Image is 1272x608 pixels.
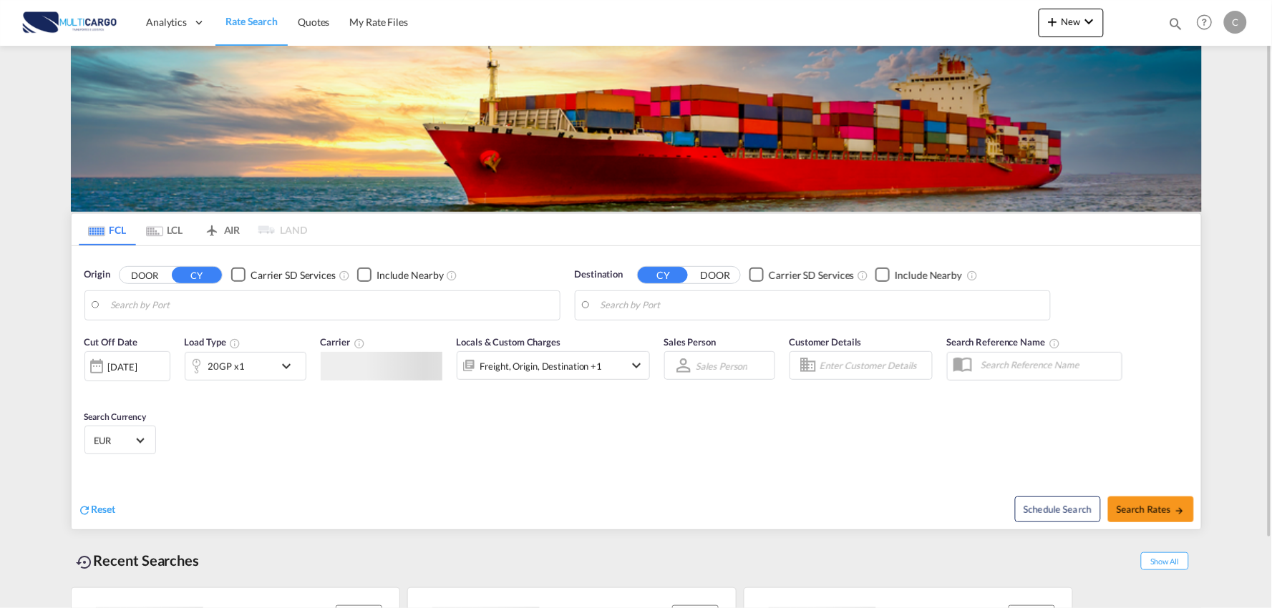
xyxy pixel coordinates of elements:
[84,336,138,348] span: Cut Off Date
[1015,496,1101,522] button: Note: By default Schedule search will only considerorigin ports, destination ports and cut off da...
[1039,9,1104,37] button: icon-plus 400-fgNewicon-chevron-down
[354,338,365,349] md-icon: The selected Trucker/Carrierwill be displayed in the rate results If the rates are from another f...
[225,15,278,27] span: Rate Search
[136,214,193,245] md-tab-item: LCL
[92,430,148,451] md-select: Select Currency: € EUREuro
[172,267,222,283] button: CY
[690,267,740,283] button: DOOR
[185,336,241,348] span: Load Type
[21,6,118,39] img: 82db67801a5411eeacfdbd8acfa81e61.png
[1175,506,1185,516] md-icon: icon-arrow-right
[1117,504,1185,515] span: Search Rates
[193,214,251,245] md-tab-item: AIR
[457,336,561,348] span: Locals & Custom Charges
[146,15,187,29] span: Analytics
[84,351,170,381] div: [DATE]
[321,336,365,348] span: Carrier
[230,338,241,349] md-icon: icon-information-outline
[185,352,306,381] div: 20GP x1icon-chevron-down
[79,214,136,245] md-tab-item: FCL
[110,295,553,316] input: Search by Port
[480,356,603,376] div: Freight Origin Destination Factory Stuffing
[575,268,623,282] span: Destination
[84,380,95,399] md-datepicker: Select
[947,336,1061,348] span: Search Reference Name
[1168,16,1184,31] md-icon: icon-magnify
[1193,10,1224,36] div: Help
[1193,10,1217,34] span: Help
[1224,11,1247,34] div: C
[820,355,928,376] input: Enter Customer Details
[84,411,147,422] span: Search Currency
[1168,16,1184,37] div: icon-magnify
[695,356,749,376] md-select: Sales Person
[628,357,646,374] md-icon: icon-chevron-down
[601,295,1043,316] input: Search by Port
[1081,13,1098,30] md-icon: icon-chevron-down
[72,246,1201,529] div: Origin DOOR CY Checkbox No InkUnchecked: Search for CY (Container Yard) services for all selected...
[377,268,444,283] div: Include Nearby
[92,503,116,515] span: Reset
[79,504,92,516] md-icon: icon-refresh
[251,268,336,283] div: Carrier SD Services
[120,267,170,283] button: DOOR
[1108,496,1194,522] button: Search Ratesicon-arrow-right
[1044,13,1062,30] md-icon: icon-plus 400-fg
[875,268,962,283] md-checkbox: Checkbox No Ink
[769,268,854,283] div: Carrier SD Services
[974,354,1122,376] input: Search Reference Name
[278,358,302,375] md-icon: icon-chevron-down
[77,554,94,571] md-icon: icon-backup-restore
[1044,16,1098,27] span: New
[298,16,329,28] span: Quotes
[749,268,854,283] md-checkbox: Checkbox No Ink
[108,361,137,373] div: [DATE]
[857,270,868,281] md-icon: Unchecked: Search for CY (Container Yard) services for all selected carriers.Checked : Search for...
[790,336,862,348] span: Customer Details
[457,351,650,380] div: Freight Origin Destination Factory Stuffingicon-chevron-down
[339,270,350,281] md-icon: Unchecked: Search for CY (Container Yard) services for all selected carriers.Checked : Search for...
[967,270,979,281] md-icon: Unchecked: Ignores neighbouring ports when fetching rates.Checked : Includes neighbouring ports w...
[71,544,205,577] div: Recent Searches
[79,214,308,245] md-pagination-wrapper: Use the left and right arrow keys to navigate between tabs
[84,268,110,282] span: Origin
[447,270,458,281] md-icon: Unchecked: Ignores neighbouring ports when fetching rates.Checked : Includes neighbouring ports w...
[79,502,116,518] div: icon-refreshReset
[1049,338,1060,349] md-icon: Your search will be saved by the below given name
[71,46,1202,212] img: LCL+%26+FCL+BACKGROUND.png
[231,268,336,283] md-checkbox: Checkbox No Ink
[895,268,962,283] div: Include Nearby
[357,268,444,283] md-checkbox: Checkbox No Ink
[1141,552,1188,570] span: Show All
[349,16,408,28] span: My Rate Files
[208,356,245,376] div: 20GP x1
[664,336,717,348] span: Sales Person
[203,222,220,232] md-icon: icon-airplane
[638,267,688,283] button: CY
[94,434,134,447] span: EUR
